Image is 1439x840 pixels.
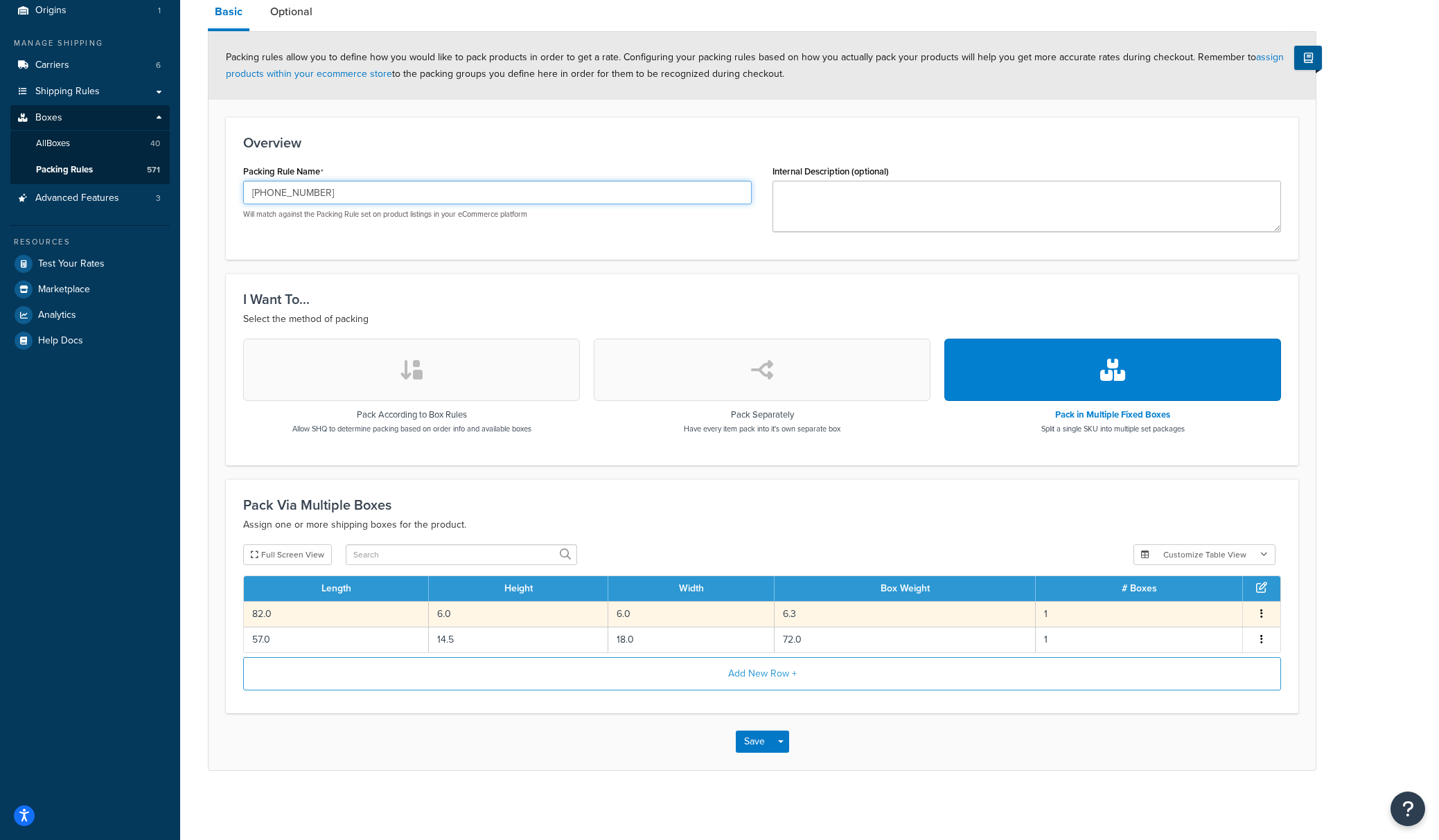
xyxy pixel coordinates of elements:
button: Open Resource Center [1391,792,1425,826]
span: 3 [156,193,161,204]
span: Help Docs [38,335,83,347]
h3: Pack Separately [684,410,840,420]
label: Packing Rule Name [243,166,324,177]
h3: Pack Via Multiple Boxes [243,497,1281,512]
li: Advanced Features [10,186,170,211]
a: Shipping Rules [10,79,170,105]
h3: Pack in Multiple Fixed Boxes [1041,410,1185,420]
p: Allow SHQ to determine packing based on order info and available boxes [292,423,531,434]
th: Length [244,576,429,601]
td: 57.0 [244,627,429,652]
div: Resources [10,236,170,248]
p: Split a single SKU into multiple set packages [1041,423,1185,434]
button: Show Help Docs [1294,46,1322,70]
th: Height [429,576,608,601]
h3: I Want To... [243,292,1281,307]
li: Boxes [10,105,170,184]
p: Have every item pack into it's own separate box [684,423,840,434]
span: Shipping Rules [35,86,100,98]
span: Marketplace [38,284,90,296]
th: # Boxes [1036,576,1243,601]
p: Will match against the Packing Rule set on product listings in your eCommerce platform [243,209,752,220]
p: Assign one or more shipping boxes for the product. [243,517,1281,533]
span: Analytics [38,310,76,321]
a: Boxes [10,105,170,131]
a: Test Your Rates [10,251,170,276]
a: Packing Rules571 [10,157,170,183]
h3: Pack According to Box Rules [292,410,531,420]
a: Advanced Features3 [10,186,170,211]
span: 40 [150,138,160,150]
span: 571 [147,164,160,176]
td: 1 [1036,627,1243,652]
td: 1 [1036,601,1243,627]
span: 1 [158,5,161,17]
button: Customize Table View [1133,544,1275,565]
td: 72.0 [775,627,1036,652]
input: Search [346,544,577,565]
span: All Boxes [36,138,70,150]
td: 14.5 [429,627,608,652]
button: Full Screen View [243,544,332,565]
span: Origins [35,5,67,17]
h3: Overview [243,135,1281,150]
div: Manage Shipping [10,37,170,49]
th: Box Weight [775,576,1036,601]
span: Advanced Features [35,193,119,204]
td: 18.0 [608,627,775,652]
p: Select the method of packing [243,311,1281,328]
span: Carriers [35,60,69,71]
button: Add New Row + [243,657,1281,690]
th: Width [608,576,775,601]
td: 6.3 [775,601,1036,627]
span: Packing Rules [36,164,93,176]
span: 6 [156,60,161,71]
a: Analytics [10,303,170,328]
a: AllBoxes40 [10,131,170,157]
span: Boxes [35,112,62,124]
li: Packing Rules [10,157,170,183]
a: Help Docs [10,328,170,353]
a: Carriers6 [10,53,170,78]
label: Internal Description (optional) [773,166,889,177]
button: Save [736,731,773,753]
li: Carriers [10,53,170,78]
span: Test Your Rates [38,258,105,270]
td: 6.0 [608,601,775,627]
td: 6.0 [429,601,608,627]
td: 82.0 [244,601,429,627]
a: Marketplace [10,277,170,302]
span: Packing rules allow you to define how you would like to pack products in order to get a rate. Con... [226,50,1284,81]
